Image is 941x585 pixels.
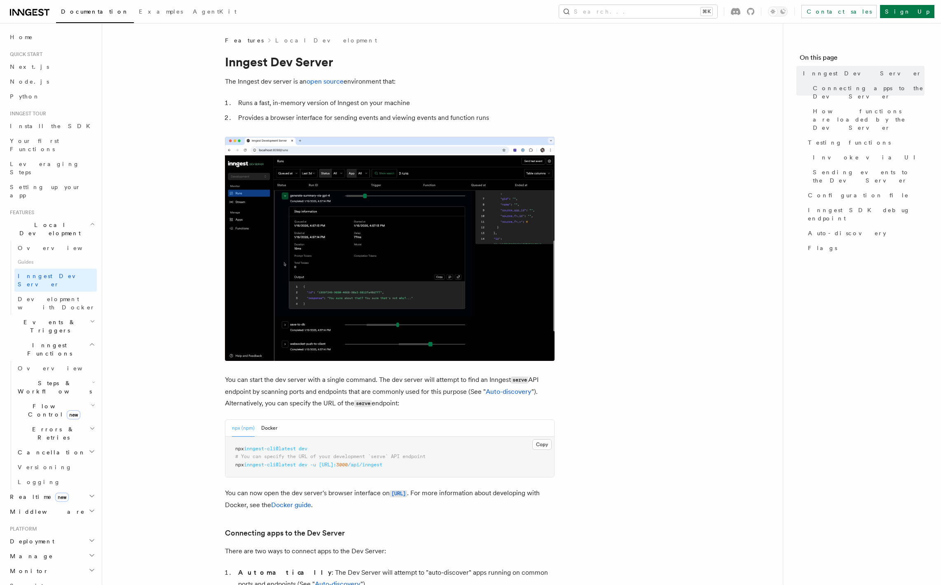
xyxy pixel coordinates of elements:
[7,549,97,564] button: Manage
[14,241,97,255] a: Overview
[7,89,97,104] a: Python
[14,399,97,422] button: Flow Controlnew
[354,400,372,407] code: serve
[7,315,97,338] button: Events & Triggers
[271,501,311,509] a: Docker guide
[14,402,91,419] span: Flow Control
[7,341,89,358] span: Inngest Functions
[7,338,97,361] button: Inngest Functions
[810,165,925,188] a: Sending events to the Dev Server
[813,84,925,101] span: Connecting apps to the Dev Server
[307,77,344,85] a: open source
[808,244,837,252] span: Flags
[261,420,277,437] button: Docker
[10,184,81,199] span: Setting up your app
[7,133,97,157] a: Your first Functions
[235,462,244,468] span: npx
[810,81,925,104] a: Connecting apps to the Dev Server
[336,462,348,468] span: 3000
[236,112,555,124] li: Provides a browser interface for sending events and viewing events and function runs
[801,5,877,18] a: Contact sales
[310,462,316,468] span: -u
[188,2,241,22] a: AgentKit
[7,564,97,578] button: Monitor
[14,292,97,315] a: Development with Docker
[7,361,97,489] div: Inngest Functions
[810,104,925,135] a: How functions are loaded by the Dev Server
[14,255,97,269] span: Guides
[768,7,788,16] button: Toggle dark mode
[235,446,244,452] span: npx
[7,59,97,74] a: Next.js
[7,119,97,133] a: Install the SDK
[14,422,97,445] button: Errors & Retries
[18,296,95,311] span: Development with Docker
[14,379,92,395] span: Steps & Workflows
[7,157,97,180] a: Leveraging Steps
[18,273,88,288] span: Inngest Dev Server
[18,464,72,470] span: Versioning
[808,206,925,222] span: Inngest SDK debug endpoint
[14,445,97,460] button: Cancellation
[235,454,426,459] span: # You can specify the URL of your development `serve` API endpoint
[56,2,134,23] a: Documentation
[225,527,345,539] a: Connecting apps to the Dev Server
[532,439,552,450] button: Copy
[139,8,183,15] span: Examples
[805,226,925,241] a: Auto-discovery
[7,493,69,501] span: Realtime
[803,69,922,77] span: Inngest Dev Server
[808,138,891,147] span: Testing functions
[14,361,97,376] a: Overview
[813,153,922,161] span: Invoke via UI
[7,241,97,315] div: Local Development
[232,420,255,437] button: npx (npm)
[7,526,37,532] span: Platform
[813,107,925,132] span: How functions are loaded by the Dev Server
[7,221,90,237] span: Local Development
[244,462,296,468] span: inngest-cli@latest
[7,180,97,203] a: Setting up your app
[701,7,712,16] kbd: ⌘K
[810,150,925,165] a: Invoke via UI
[10,138,59,152] span: Your first Functions
[7,534,97,549] button: Deployment
[805,241,925,255] a: Flags
[225,36,264,44] span: Features
[18,245,103,251] span: Overview
[7,218,97,241] button: Local Development
[511,377,528,384] code: serve
[236,97,555,109] li: Runs a fast, in-memory version of Inngest on your machine
[7,318,90,335] span: Events & Triggers
[348,462,382,468] span: /api/inngest
[10,33,33,41] span: Home
[7,504,97,519] button: Middleware
[7,567,49,575] span: Monitor
[486,388,531,395] a: Auto-discovery
[808,191,909,199] span: Configuration file
[10,93,40,100] span: Python
[67,410,80,419] span: new
[225,137,555,361] img: Dev Server Demo
[805,203,925,226] a: Inngest SDK debug endpoint
[275,36,377,44] a: Local Development
[7,110,46,117] span: Inngest tour
[559,5,717,18] button: Search...⌘K
[813,168,925,185] span: Sending events to the Dev Server
[18,479,61,485] span: Logging
[7,30,97,44] a: Home
[7,508,85,516] span: Middleware
[7,537,54,545] span: Deployment
[299,462,307,468] span: dev
[7,552,53,560] span: Manage
[805,135,925,150] a: Testing functions
[14,376,97,399] button: Steps & Workflows
[390,489,407,497] a: [URL]
[14,425,89,442] span: Errors & Retries
[225,54,555,69] h1: Inngest Dev Server
[225,545,555,557] p: There are two ways to connect apps to the Dev Server:
[134,2,188,22] a: Examples
[7,74,97,89] a: Node.js
[7,489,97,504] button: Realtimenew
[244,446,296,452] span: inngest-cli@latest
